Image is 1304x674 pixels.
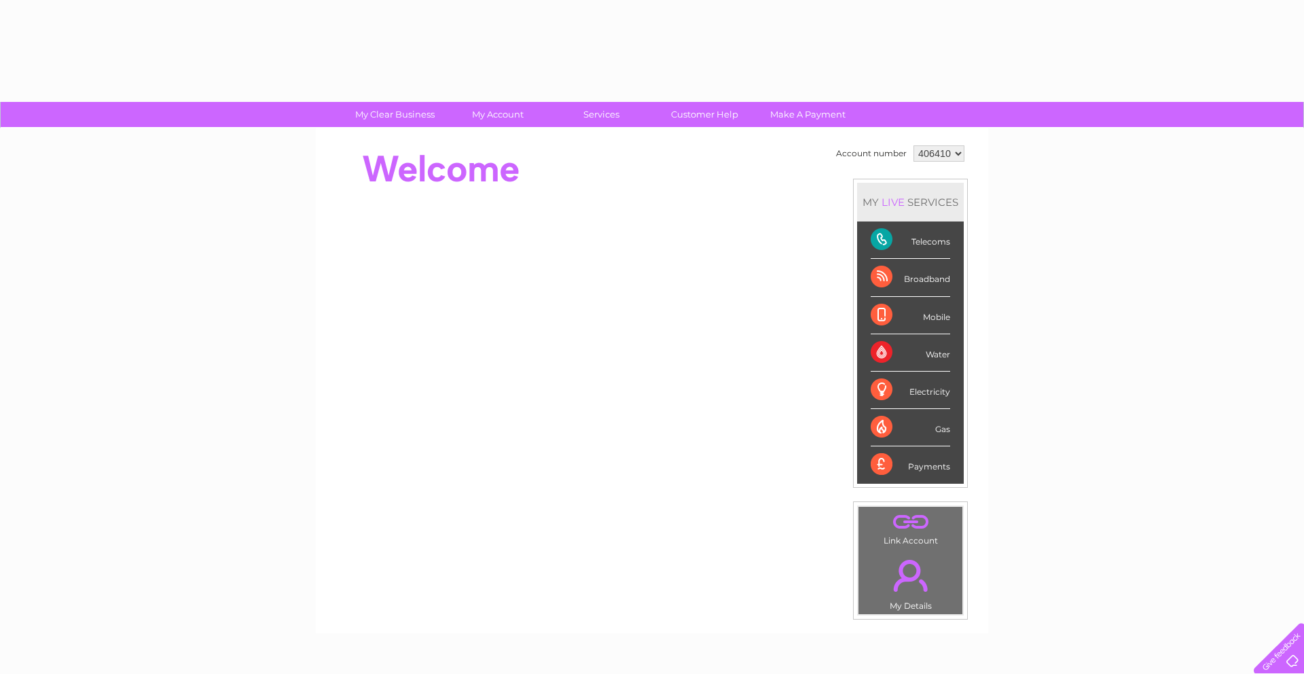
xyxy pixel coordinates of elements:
div: Mobile [871,297,950,334]
a: Services [545,102,657,127]
a: My Account [442,102,554,127]
td: My Details [858,548,963,615]
div: MY SERVICES [857,183,964,221]
a: . [862,552,959,599]
div: LIVE [879,196,907,209]
div: Electricity [871,372,950,409]
a: . [862,510,959,534]
td: Link Account [858,506,963,549]
td: Account number [833,142,910,165]
div: Gas [871,409,950,446]
a: Make A Payment [752,102,864,127]
div: Payments [871,446,950,483]
div: Water [871,334,950,372]
div: Telecoms [871,221,950,259]
div: Broadband [871,259,950,296]
a: My Clear Business [339,102,451,127]
a: Customer Help [649,102,761,127]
